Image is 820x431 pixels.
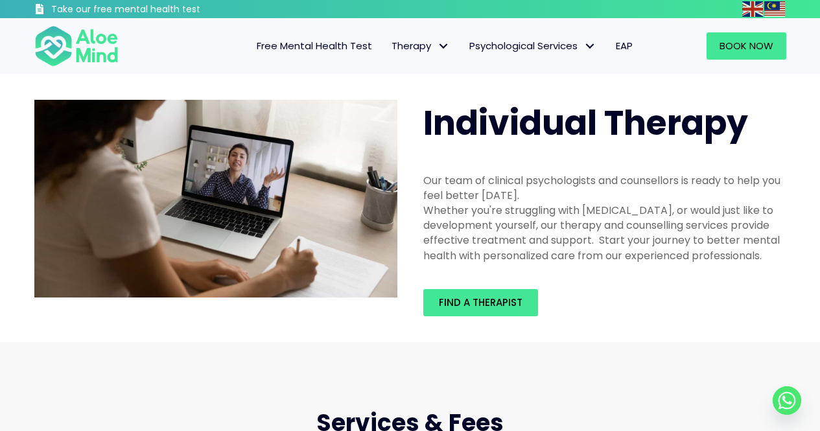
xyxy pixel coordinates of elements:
img: Therapy online individual [34,100,397,298]
div: Our team of clinical psychologists and counsellors is ready to help you feel better [DATE]. [423,173,786,203]
span: Individual Therapy [423,99,748,146]
span: Therapy: submenu [434,37,453,56]
img: en [742,1,763,17]
span: EAP [616,39,633,52]
span: Book Now [720,39,773,52]
nav: Menu [135,32,642,60]
a: TherapyTherapy: submenu [382,32,460,60]
span: Therapy [392,39,450,52]
a: Psychological ServicesPsychological Services: submenu [460,32,606,60]
span: Free Mental Health Test [257,39,372,52]
h3: Take our free mental health test [51,3,270,16]
img: Aloe mind Logo [34,25,119,67]
a: Whatsapp [773,386,801,415]
span: Psychological Services [469,39,596,52]
a: Book Now [707,32,786,60]
a: Take our free mental health test [34,3,270,18]
a: Find a therapist [423,289,538,316]
div: Whether you're struggling with [MEDICAL_DATA], or would just like to development yourself, our th... [423,203,786,263]
a: Free Mental Health Test [247,32,382,60]
span: Psychological Services: submenu [581,37,600,56]
img: ms [764,1,785,17]
a: Malay [764,1,786,16]
a: EAP [606,32,642,60]
span: Find a therapist [439,296,522,309]
a: English [742,1,764,16]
